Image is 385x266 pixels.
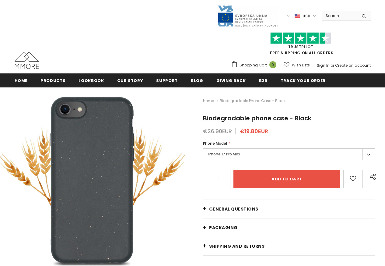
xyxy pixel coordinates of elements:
[216,73,246,87] a: Giving back
[292,62,310,68] span: Wish Lists
[322,11,357,20] input: Search Site
[217,13,278,18] a: Javni Razpis
[15,73,28,87] a: Home
[15,52,39,69] img: MMORE Cases
[240,127,268,135] span: €19.80EUR
[40,78,65,83] span: Products
[203,97,214,105] a: Home
[217,5,278,27] img: Javni Razpis
[270,32,331,44] img: Trust Pilot Stars
[281,73,326,87] a: Track your order
[317,63,330,68] a: Sign In
[40,73,65,87] a: Products
[335,63,371,68] a: Create an account
[209,243,264,249] span: Shipping and returns
[203,148,375,160] label: iPhone 17 Pro Max
[220,97,285,105] span: Biodegradable phone case - Black
[303,13,310,19] span: USD
[191,78,203,83] span: Blog
[156,78,178,83] span: support
[216,78,246,83] span: Giving back
[284,60,310,70] a: Wish Lists
[288,44,313,49] a: Trustpilot
[281,78,326,83] span: Track your order
[295,13,300,19] img: USD
[259,78,268,83] span: B2B
[117,73,143,87] a: Our Story
[209,206,258,212] span: General Questions
[117,78,143,83] span: Our Story
[203,127,232,135] span: €26.90EUR
[79,73,104,87] a: Lookbook
[233,170,340,188] input: Add to cart
[240,62,267,68] span: Shopping Cart
[209,225,238,231] span: PACKAGING
[156,73,178,87] a: support
[203,141,227,146] span: Phone Model
[203,200,375,218] a: General Questions
[15,78,28,83] span: Home
[79,78,104,83] span: Lookbook
[191,73,203,87] a: Blog
[259,73,268,87] a: B2B
[203,237,375,255] a: Shipping and returns
[269,61,276,68] span: 0
[231,61,279,70] a: Shopping Cart 0
[231,35,371,55] span: FREE SHIPPING ON ALL ORDERS
[331,63,334,68] span: or
[203,114,311,122] span: Biodegradable phone case - Black
[203,218,375,237] a: PACKAGING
